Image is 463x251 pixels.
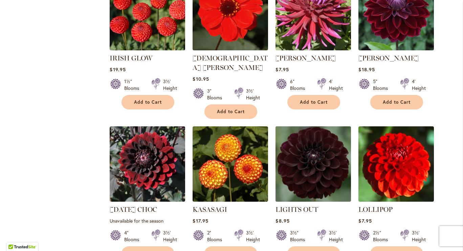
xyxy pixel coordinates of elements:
[110,66,126,73] span: $19.95
[275,197,351,203] a: LIGHTS OUT
[193,205,227,214] a: KASASAGI
[358,218,372,224] span: $7.95
[290,229,309,243] div: 3½" Blooms
[110,205,157,214] a: [DATE] CHOC
[383,99,411,105] span: Add to Cart
[287,95,340,109] button: Add to Cart
[124,78,143,92] div: 1½" Blooms
[275,205,318,214] a: LIGHTS OUT
[110,45,185,52] a: IRISH GLOW
[193,45,268,52] a: JAPANESE BISHOP
[300,99,328,105] span: Add to Cart
[358,66,375,73] span: $18.95
[358,197,434,203] a: LOLLIPOP
[373,78,392,92] div: 5" Blooms
[275,218,289,224] span: $8.95
[207,229,226,243] div: 2" Blooms
[274,124,353,203] img: LIGHTS OUT
[110,126,185,202] img: KARMA CHOC
[163,229,177,243] div: 3½' Height
[412,78,426,92] div: 4' Height
[193,218,208,224] span: $17.95
[329,229,343,243] div: 3½' Height
[358,126,434,202] img: LOLLIPOP
[373,229,392,243] div: 2½" Blooms
[290,78,309,92] div: 6" Blooms
[358,205,393,214] a: LOLLIPOP
[124,229,143,243] div: 4" Blooms
[193,197,268,203] a: KASASAGI
[412,229,426,243] div: 3½' Height
[5,227,24,246] iframe: Launch Accessibility Center
[275,54,336,62] a: [PERSON_NAME]
[358,54,419,62] a: [PERSON_NAME]
[370,95,423,109] button: Add to Cart
[193,126,268,202] img: KASASAGI
[122,95,174,109] button: Add to Cart
[193,54,268,72] a: [DEMOGRAPHIC_DATA] [PERSON_NAME]
[358,45,434,52] a: KAISHA LEA
[163,78,177,92] div: 3½' Height
[246,229,260,243] div: 3½' Height
[275,66,289,73] span: $7.95
[193,76,209,82] span: $10.95
[110,218,185,224] p: Unavailable for the season
[275,45,351,52] a: JUANITA
[246,87,260,101] div: 3½' Height
[204,104,257,119] button: Add to Cart
[110,197,185,203] a: KARMA CHOC
[110,54,152,62] a: IRISH GLOW
[217,109,245,115] span: Add to Cart
[207,87,226,101] div: 3" Blooms
[134,99,162,105] span: Add to Cart
[329,78,343,92] div: 4' Height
